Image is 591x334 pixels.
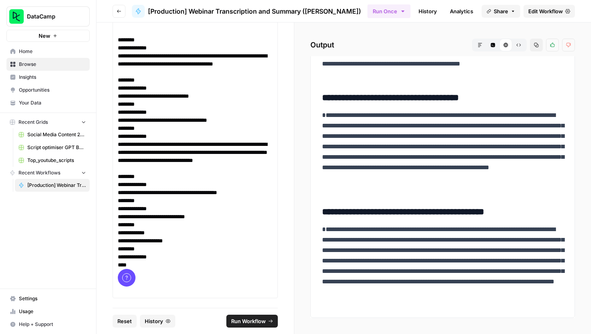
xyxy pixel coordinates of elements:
span: [Production] Webinar Transcription and Summary ([PERSON_NAME]) [148,6,361,16]
span: [Production] Webinar Transcription and Summary ([PERSON_NAME]) [27,182,86,189]
span: Share [494,7,508,15]
span: Edit Workflow [528,7,563,15]
a: [Production] Webinar Transcription and Summary ([PERSON_NAME]) [132,5,361,18]
button: Workspace: DataCamp [6,6,90,27]
button: Recent Workflows [6,167,90,179]
span: Social Media Content 2025 [27,131,86,138]
a: [Production] Webinar Transcription and Summary ([PERSON_NAME]) [15,179,90,192]
a: Settings [6,292,90,305]
span: Settings [19,295,86,302]
a: Script optimiser GPT Build V2 Grid [15,141,90,154]
a: History [414,5,442,18]
a: Analytics [445,5,478,18]
span: Opportunities [19,86,86,94]
a: Insights [6,71,90,84]
span: Recent Grids [18,119,48,126]
button: Help + Support [6,318,90,331]
button: History [140,315,175,328]
a: Home [6,45,90,58]
span: Top_youtube_scripts [27,157,86,164]
a: Your Data [6,96,90,109]
a: Edit Workflow [523,5,575,18]
span: DataCamp [27,12,76,20]
span: Script optimiser GPT Build V2 Grid [27,144,86,151]
a: Social Media Content 2025 [15,128,90,141]
h2: Output [310,39,575,51]
img: DataCamp Logo [9,9,24,24]
button: Run Once [367,4,410,18]
a: Browse [6,58,90,71]
span: Insights [19,74,86,81]
a: Usage [6,305,90,318]
button: New [6,30,90,42]
button: Recent Grids [6,116,90,128]
span: New [39,32,50,40]
button: Reset [113,315,137,328]
span: Help + Support [19,321,86,328]
button: Share [482,5,520,18]
span: Your Data [19,99,86,107]
a: Opportunities [6,84,90,96]
span: History [145,317,163,325]
span: Recent Workflows [18,169,60,176]
a: Top_youtube_scripts [15,154,90,167]
span: Reset [117,317,132,325]
span: Browse [19,61,86,68]
span: Home [19,48,86,55]
span: Usage [19,308,86,315]
button: Run Workflow [226,315,278,328]
span: Run Workflow [231,317,266,325]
